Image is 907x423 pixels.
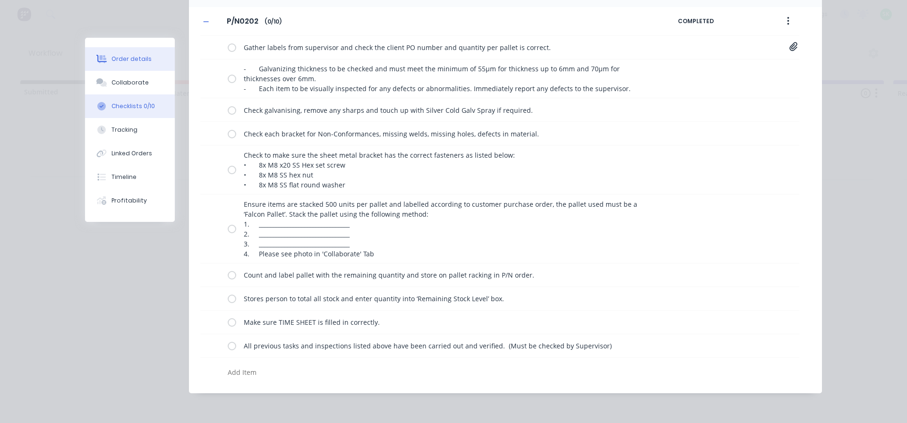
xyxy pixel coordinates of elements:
[240,148,653,192] textarea: Check to make sure the sheet metal bracket has the correct fasteners as listed below: • 8x M8 x20...
[240,268,653,282] textarea: Count and label pallet with the remaining quantity and store on pallet racking in P/N order.
[111,78,149,87] div: Collaborate
[111,55,152,63] div: Order details
[111,196,147,205] div: Profitability
[221,14,265,28] input: Enter Checklist name
[265,17,282,26] span: ( 0 / 10 )
[240,41,653,54] textarea: Gather labels from supervisor and check the client PO number and quantity per pallet is correct.
[85,47,175,71] button: Order details
[111,126,137,134] div: Tracking
[85,118,175,142] button: Tracking
[240,127,653,141] textarea: Check each bracket for Non-Conformances, missing welds, missing holes, defects in material.
[240,292,653,305] textarea: Stores person to total all stock and enter quantity into ‘Remaining Stock Level’ box.
[85,94,175,118] button: Checklists 0/10
[240,62,653,95] textarea: - Galvanizing thickness to be checked and must meet the minimum of 55µm for thickness up to 6mm a...
[240,103,653,117] textarea: Check galvanising, remove any sharps and touch up with Silver Cold Galv Spray if required.
[678,17,758,25] span: COMPLETED
[240,339,653,353] textarea: All previous tasks and inspections listed above have been carried out and verified. (Must be chec...
[111,102,155,110] div: Checklists 0/10
[111,149,152,158] div: Linked Orders
[85,71,175,94] button: Collaborate
[240,197,653,261] textarea: Ensure items are stacked 500 units per pallet and labelled according to customer purchase order, ...
[111,173,137,181] div: Timeline
[240,315,653,329] textarea: Make sure TIME SHEET is filled in correctly.
[85,142,175,165] button: Linked Orders
[85,189,175,212] button: Profitability
[85,165,175,189] button: Timeline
